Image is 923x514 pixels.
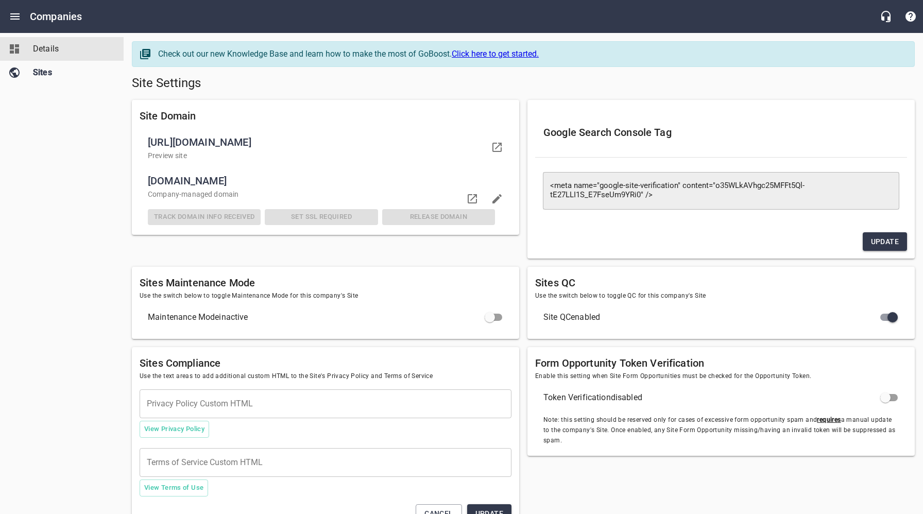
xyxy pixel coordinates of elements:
span: Site QC enabled [543,311,882,323]
span: Sites [33,66,111,79]
span: View Terms of Use [144,482,203,494]
p: Preview site [148,150,487,161]
span: Use the switch below to toggle Maintenance Mode for this company's Site [140,291,511,301]
button: Support Portal [898,4,923,29]
h5: Site Settings [132,75,915,92]
div: Check out our new Knowledge Base and learn how to make the most of GoBoost. [158,48,904,60]
h6: Sites QC [535,275,907,291]
button: Live Chat [874,4,898,29]
h6: Google Search Console Tag [543,124,899,141]
h6: Sites Compliance [140,355,511,371]
u: requires [817,416,841,423]
h6: Companies [30,8,82,25]
a: Click here to get started. [452,49,539,59]
a: Visit domain [460,186,485,211]
button: View Privacy Policy [140,421,209,438]
button: View Terms of Use [140,479,208,496]
h6: Form Opportunity Token Verification [535,355,907,371]
button: Open drawer [3,4,27,29]
a: Visit your domain [485,135,509,160]
span: [DOMAIN_NAME] [148,173,495,189]
button: Edit domain [485,186,509,211]
h6: Site Domain [140,108,511,124]
span: Details [33,43,111,55]
span: [URL][DOMAIN_NAME] [148,134,487,150]
button: Update [863,232,907,251]
span: Maintenance Mode inactive [148,311,487,323]
span: Enable this setting when Site Form Opportunities must be checked for the Opportunity Token. [535,371,907,382]
span: Token Verification disabled [543,391,882,404]
span: Use the text areas to add additional custom HTML to the Site's Privacy Policy and Terms of Service [140,371,511,382]
h6: Sites Maintenance Mode [140,275,511,291]
div: Company -managed domain [146,187,497,202]
span: Update [871,235,899,248]
span: Note: this setting should be reserved only for cases of excessive form opportunity spam and a man... [543,415,899,446]
span: View Privacy Policy [144,423,204,435]
span: Use the switch below to toggle QC for this company's Site [535,291,907,301]
textarea: <meta name="google-site-verification" content="o35WLkAVhgc25MFFt5Ql-tE27LLI1S_E7FseUm9YRi0" /> [550,181,892,200]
